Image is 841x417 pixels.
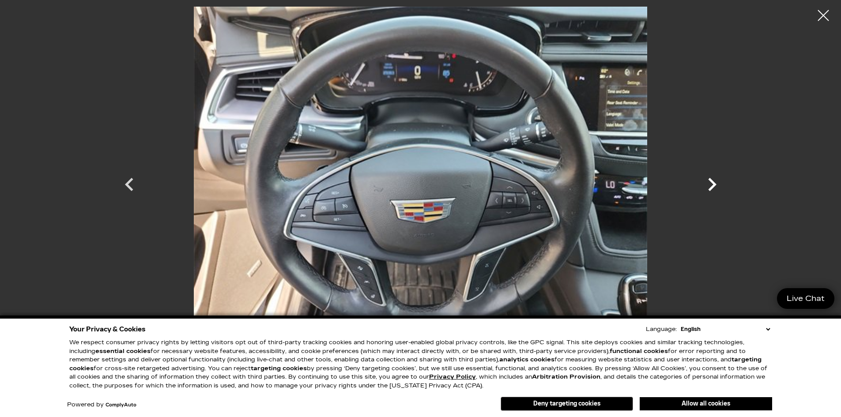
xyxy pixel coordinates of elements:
strong: targeting cookies [251,365,307,372]
div: Next [699,167,725,207]
strong: functional cookies [610,348,668,355]
u: Privacy Policy [429,373,476,380]
span: Live Chat [782,293,829,304]
strong: Arbitration Provision [532,373,600,380]
span: Your Privacy & Cookies [69,323,146,335]
button: Deny targeting cookies [501,397,633,411]
a: ComplyAuto [106,402,136,408]
div: Powered by [67,402,136,408]
strong: targeting cookies [69,356,762,372]
p: We respect consumer privacy rights by letting visitors opt out of third-party tracking cookies an... [69,338,772,390]
select: Language Select [679,325,772,334]
div: Language: [646,327,677,332]
strong: essential cookies [95,348,151,355]
strong: analytics cookies [499,356,554,363]
div: Previous [116,167,143,207]
img: Used 2018 Radiant Silver Metallic Cadillac Premium Luxury AWD image 13 [156,7,686,346]
a: Live Chat [777,288,834,309]
button: Allow all cookies [640,397,772,410]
